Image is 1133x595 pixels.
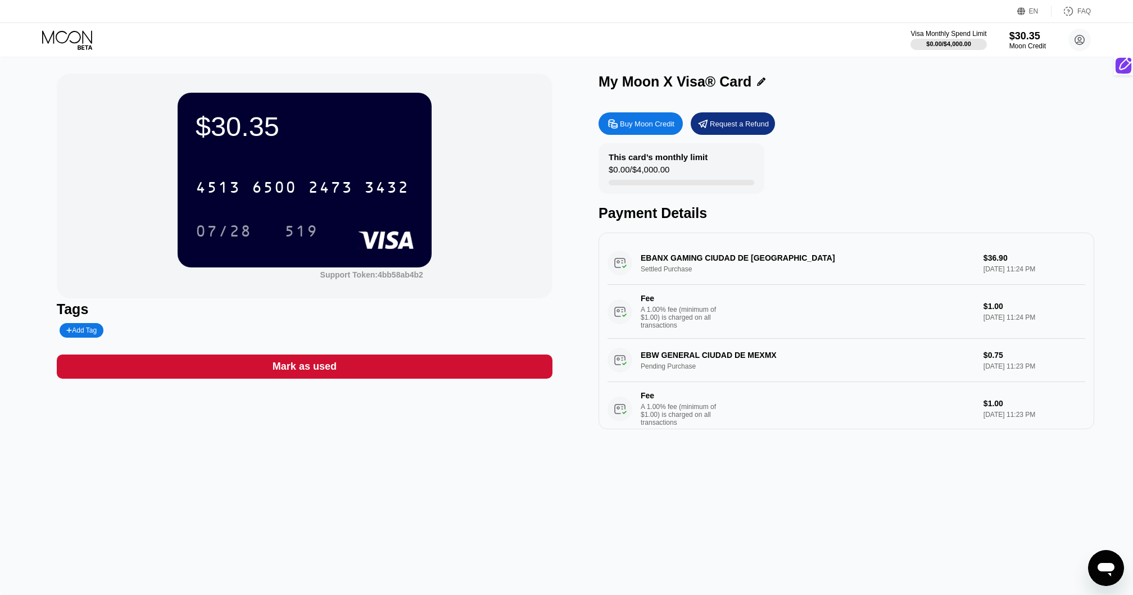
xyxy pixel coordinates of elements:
[252,180,297,198] div: 6500
[641,403,725,426] div: A 1.00% fee (minimum of $1.00) is charged on all transactions
[641,306,725,329] div: A 1.00% fee (minimum of $1.00) is charged on all transactions
[320,270,423,279] div: Support Token: 4bb58ab4b2
[710,119,769,129] div: Request a Refund
[57,355,552,379] div: Mark as used
[641,294,719,303] div: Fee
[910,30,986,38] div: Visa Monthly Spend Limit
[620,119,674,129] div: Buy Moon Credit
[599,74,751,90] div: My Moon X Visa® Card
[599,205,1094,221] div: Payment Details
[1077,7,1091,15] div: FAQ
[984,302,1085,311] div: $1.00
[66,326,97,334] div: Add Tag
[273,360,337,373] div: Mark as used
[926,40,971,47] div: $0.00 / $4,000.00
[187,217,260,245] div: 07/28
[60,323,103,338] div: Add Tag
[284,224,318,242] div: 519
[276,217,327,245] div: 519
[641,391,719,400] div: Fee
[984,399,1085,408] div: $1.00
[609,152,708,162] div: This card’s monthly limit
[196,224,252,242] div: 07/28
[984,314,1085,321] div: [DATE] 11:24 PM
[984,411,1085,419] div: [DATE] 11:23 PM
[599,112,683,135] div: Buy Moon Credit
[57,301,552,317] div: Tags
[1009,42,1046,50] div: Moon Credit
[691,112,775,135] div: Request a Refund
[189,173,416,201] div: 4513650024733432
[608,285,1085,339] div: FeeA 1.00% fee (minimum of $1.00) is charged on all transactions$1.00[DATE] 11:24 PM
[320,270,423,279] div: Support Token:4bb58ab4b2
[196,111,414,142] div: $30.35
[609,165,669,180] div: $0.00 / $4,000.00
[1052,6,1091,17] div: FAQ
[308,180,353,198] div: 2473
[1088,550,1124,586] iframe: Button to launch messaging window
[608,382,1085,436] div: FeeA 1.00% fee (minimum of $1.00) is charged on all transactions$1.00[DATE] 11:23 PM
[364,180,409,198] div: 3432
[1009,30,1046,50] div: $30.35Moon Credit
[1029,7,1039,15] div: EN
[1009,30,1046,42] div: $30.35
[1017,6,1052,17] div: EN
[196,180,241,198] div: 4513
[910,30,986,50] div: Visa Monthly Spend Limit$0.00/$4,000.00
